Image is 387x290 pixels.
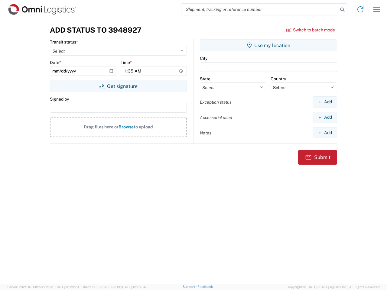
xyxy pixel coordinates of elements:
[121,285,146,289] span: [DATE] 12:25:34
[200,115,232,120] label: Accessorial used
[181,4,338,15] input: Shipment, tracking or reference number
[119,124,134,129] span: Browse
[50,39,78,45] label: Transit status
[50,60,61,65] label: Date
[134,124,153,129] span: to upload
[200,130,211,136] label: Notes
[82,285,146,289] span: Client: 2025.16.0-1592391
[54,285,79,289] span: [DATE] 12:29:29
[271,76,286,82] label: Country
[50,96,69,102] label: Signed by
[50,26,141,34] h3: Add Status to 3948927
[84,124,119,129] span: Drag files here or
[313,96,337,108] button: Add
[313,112,337,123] button: Add
[313,127,337,138] button: Add
[7,285,79,289] span: Server: 2025.16.0-1ffcc23b9e2
[50,80,187,92] button: Get signature
[197,285,213,288] a: Feedback
[121,60,132,65] label: Time
[200,56,207,61] label: City
[298,150,337,165] button: Submit
[183,285,198,288] a: Support
[200,39,337,51] button: Use my location
[286,25,335,35] button: Switch to batch mode
[200,99,232,105] label: Exception status
[200,76,210,82] label: State
[287,284,380,290] span: Copyright © [DATE]-[DATE] Agistix Inc., All Rights Reserved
